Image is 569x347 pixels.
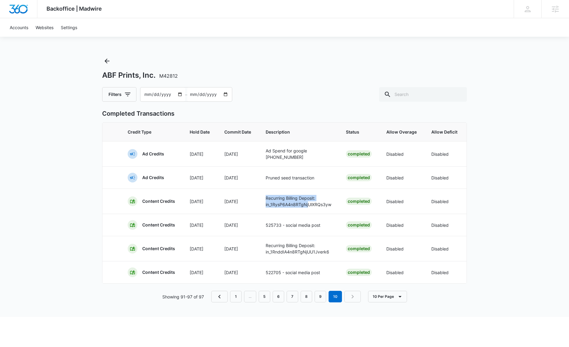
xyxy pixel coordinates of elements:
p: [DATE] [190,151,210,157]
a: Page 1 [230,291,242,302]
p: 525733 - social media post [266,222,331,228]
p: Ad Credits [142,175,164,181]
span: Allow Overage [386,129,417,135]
p: Disabled [386,222,417,228]
input: Search [379,87,467,102]
p: [DATE] [190,175,210,181]
p: [DATE] [224,269,251,276]
span: M42812 [159,73,178,79]
div: Completed [346,150,372,158]
p: [DATE] [224,198,251,205]
span: Backoffice | Madwire [47,5,102,12]
p: Disabled [386,269,417,276]
a: Page 5 [259,291,270,302]
p: [DATE] [190,198,210,205]
button: 10 Per Page [368,291,407,302]
p: Recurring Billing Deposit: in_1RnddIA4n8RTgNjUU1Jverk6 [266,242,331,255]
p: [DATE] [224,222,251,228]
span: Status [346,129,372,135]
p: [DATE] [224,175,251,181]
a: Page 6 [273,291,284,302]
p: Content Credits [142,246,175,252]
p: 522705 - social media post [266,269,331,276]
p: Disabled [386,151,417,157]
p: Recurring Billing Deposit: in_1RysP6A4n8RTgNjUlXRQs3yw [266,195,331,208]
a: Page 7 [287,291,298,302]
button: Back [102,56,112,66]
p: Content Credits [142,198,175,204]
p: Disabled [431,151,457,157]
em: 10 [329,291,342,302]
p: [DATE] [190,246,210,252]
p: [DATE] [190,269,210,276]
p: Disabled [386,246,417,252]
div: Completed [346,198,372,205]
div: Completed [346,269,372,276]
p: [DATE] [224,151,251,157]
nav: Pagination [211,291,361,302]
p: Pruned seed transaction [266,175,331,181]
p: Disabled [431,222,457,228]
p: Disabled [431,246,457,252]
p: Disabled [386,175,417,181]
p: [DATE] [224,246,251,252]
p: [DATE] [190,222,210,228]
h1: ABF Prints, Inc. [102,71,178,80]
p: Disabled [431,198,457,205]
span: Description [266,129,331,135]
p: Completed Transactions [102,109,467,118]
a: Page 8 [301,291,312,302]
p: Disabled [431,175,457,181]
span: Hold Date [190,129,210,135]
p: Content Credits [142,269,175,275]
span: Credit Type [128,129,175,135]
a: Page 9 [315,291,326,302]
p: Showing 91-97 of 97 [162,294,204,300]
div: Completed [346,221,372,229]
p: Content Credits [142,222,175,228]
a: Settings [57,18,81,37]
p: Ad Credits [142,151,164,157]
a: Websites [32,18,57,37]
div: Completed [346,174,372,181]
p: Disabled [431,269,457,276]
span: Commit Date [224,129,251,135]
p: Disabled [386,198,417,205]
a: Previous Page [211,291,228,302]
div: Completed [346,245,372,252]
a: Accounts [6,18,32,37]
button: Filters [102,87,136,102]
span: Allow Deficit [431,129,457,135]
span: – [185,91,187,98]
p: Ad Spend for google [PHONE_NUMBER] [266,148,331,160]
